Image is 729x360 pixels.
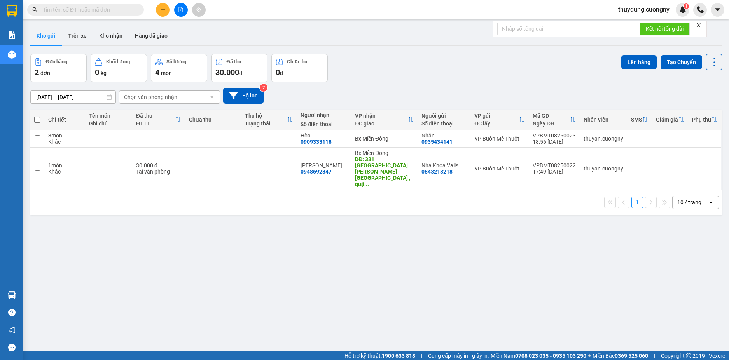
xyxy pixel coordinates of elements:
[355,120,407,127] div: ĐC giao
[276,68,280,77] span: 0
[239,70,242,76] span: đ
[192,3,206,17] button: aim
[640,23,690,35] button: Kết nối tổng đài
[241,110,297,130] th: Toggle SortBy
[132,110,185,130] th: Toggle SortBy
[529,110,580,130] th: Toggle SortBy
[287,59,307,64] div: Chưa thu
[421,162,467,169] div: Nha Khoa Valis
[646,24,684,33] span: Kết nối tổng đài
[421,113,467,119] div: Người gửi
[621,55,657,69] button: Lên hàng
[160,7,166,12] span: plus
[106,59,130,64] div: Khối lượng
[93,26,129,45] button: Kho nhận
[89,113,128,119] div: Tên món
[301,139,332,145] div: 0909333118
[364,181,369,187] span: ...
[8,344,16,351] span: message
[654,351,655,360] span: |
[155,68,159,77] span: 4
[661,55,702,69] button: Tạo Chuyến
[260,84,267,92] sup: 2
[355,136,414,142] div: Bx Miền Đông
[8,291,16,299] img: warehouse-icon
[711,3,724,17] button: caret-down
[271,54,328,82] button: Chưa thu0đ
[211,54,267,82] button: Đã thu30.000đ
[301,132,347,139] div: Hòa
[301,112,347,118] div: Người nhận
[151,54,207,82] button: Số lượng4món
[48,132,81,139] div: 3 món
[95,68,99,77] span: 0
[215,68,239,77] span: 30.000
[421,120,467,127] div: Số điện thoại
[43,5,135,14] input: Tìm tên, số ĐT hoặc mã đơn
[48,169,81,175] div: Khác
[166,59,186,64] div: Số lượng
[30,26,62,45] button: Kho gửi
[89,120,128,127] div: Ghi chú
[470,110,529,130] th: Toggle SortBy
[584,136,623,142] div: thuyan.cuongny
[615,353,648,359] strong: 0369 525 060
[515,353,586,359] strong: 0708 023 035 - 0935 103 250
[245,113,287,119] div: Thu hộ
[136,113,175,119] div: Đã thu
[656,117,678,123] div: Giảm giá
[593,351,648,360] span: Miền Bắc
[178,7,184,12] span: file-add
[35,68,39,77] span: 2
[533,120,570,127] div: Ngày ĐH
[677,198,701,206] div: 10 / trang
[421,169,453,175] div: 0843218218
[708,199,714,205] svg: open
[223,88,264,104] button: Bộ lọc
[533,139,576,145] div: 18:56 [DATE]
[474,120,519,127] div: ĐC lấy
[8,50,16,59] img: warehouse-icon
[156,3,170,17] button: plus
[196,7,201,12] span: aim
[209,94,215,100] svg: open
[351,110,418,130] th: Toggle SortBy
[533,132,576,139] div: VPBMT08250023
[355,156,414,187] div: DĐ: 331 điện biên phủ, phường 4 , quận 3
[124,93,177,101] div: Chọn văn phòng nhận
[8,309,16,316] span: question-circle
[355,113,407,119] div: VP nhận
[355,150,414,156] div: Bx Miền Đông
[533,162,576,169] div: VPBMT08250022
[686,353,691,358] span: copyright
[421,351,422,360] span: |
[62,26,93,45] button: Trên xe
[474,113,519,119] div: VP gửi
[161,70,172,76] span: món
[8,326,16,334] span: notification
[679,6,686,13] img: icon-new-feature
[497,23,633,35] input: Nhập số tổng đài
[533,169,576,175] div: 17:49 [DATE]
[533,113,570,119] div: Mã GD
[631,197,643,208] button: 1
[48,162,81,169] div: 1 món
[227,59,241,64] div: Đã thu
[301,121,347,127] div: Số điện thoại
[714,6,721,13] span: caret-down
[189,117,237,123] div: Chưa thu
[692,117,711,123] div: Phụ thu
[8,31,16,39] img: solution-icon
[48,139,81,145] div: Khác
[31,91,115,103] input: Select a date range.
[491,351,586,360] span: Miền Nam
[684,3,689,9] sup: 1
[631,117,642,123] div: SMS
[421,139,453,145] div: 0935434141
[627,110,652,130] th: Toggle SortBy
[588,354,591,357] span: ⚪️
[32,7,38,12] span: search
[474,165,525,172] div: VP Buôn Mê Thuột
[382,353,415,359] strong: 1900 633 818
[428,351,489,360] span: Cung cấp máy in - giấy in:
